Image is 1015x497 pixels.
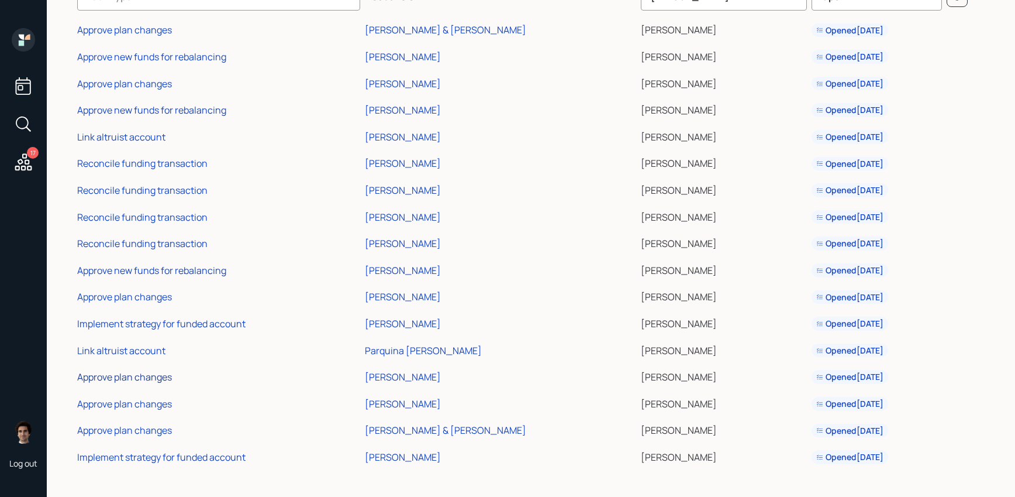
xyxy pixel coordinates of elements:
[77,290,172,303] div: Approve plan changes
[77,184,208,197] div: Reconcile funding transaction
[816,158,883,170] div: Opened [DATE]
[77,23,172,36] div: Approve plan changes
[638,42,809,68] td: [PERSON_NAME]
[77,397,172,410] div: Approve plan changes
[638,228,809,255] td: [PERSON_NAME]
[365,264,441,277] div: [PERSON_NAME]
[638,15,809,42] td: [PERSON_NAME]
[365,211,441,224] div: [PERSON_NAME]
[77,371,172,383] div: Approve plan changes
[365,424,526,437] div: [PERSON_NAME] & [PERSON_NAME]
[638,149,809,176] td: [PERSON_NAME]
[365,397,441,410] div: [PERSON_NAME]
[365,290,441,303] div: [PERSON_NAME]
[365,317,441,330] div: [PERSON_NAME]
[77,77,172,90] div: Approve plan changes
[77,104,226,116] div: Approve new funds for rebalancing
[816,211,883,223] div: Opened [DATE]
[638,255,809,282] td: [PERSON_NAME]
[638,175,809,202] td: [PERSON_NAME]
[365,184,441,197] div: [PERSON_NAME]
[816,51,883,63] div: Opened [DATE]
[816,398,883,410] div: Opened [DATE]
[77,344,165,357] div: Link altruist account
[365,157,441,170] div: [PERSON_NAME]
[638,309,809,335] td: [PERSON_NAME]
[816,425,883,437] div: Opened [DATE]
[638,122,809,149] td: [PERSON_NAME]
[77,50,226,63] div: Approve new funds for rebalancing
[77,237,208,250] div: Reconcile funding transaction
[12,420,35,444] img: harrison-schaefer-headshot-2.png
[365,104,441,116] div: [PERSON_NAME]
[638,202,809,229] td: [PERSON_NAME]
[816,131,883,143] div: Opened [DATE]
[365,344,482,357] div: Parquina [PERSON_NAME]
[638,389,809,416] td: [PERSON_NAME]
[638,282,809,309] td: [PERSON_NAME]
[77,131,165,143] div: Link altruist account
[365,50,441,63] div: [PERSON_NAME]
[816,371,883,383] div: Opened [DATE]
[9,458,37,469] div: Log out
[77,424,172,437] div: Approve plan changes
[638,335,809,362] td: [PERSON_NAME]
[816,318,883,330] div: Opened [DATE]
[638,95,809,122] td: [PERSON_NAME]
[816,78,883,90] div: Opened [DATE]
[638,442,809,469] td: [PERSON_NAME]
[816,104,883,116] div: Opened [DATE]
[816,292,883,303] div: Opened [DATE]
[77,264,226,277] div: Approve new funds for rebalancing
[77,317,246,330] div: Implement strategy for funded account
[638,362,809,389] td: [PERSON_NAME]
[365,237,441,250] div: [PERSON_NAME]
[365,23,526,36] div: [PERSON_NAME] & [PERSON_NAME]
[816,184,883,196] div: Opened [DATE]
[365,371,441,383] div: [PERSON_NAME]
[816,25,883,36] div: Opened [DATE]
[77,157,208,170] div: Reconcile funding transaction
[638,68,809,95] td: [PERSON_NAME]
[816,451,883,463] div: Opened [DATE]
[365,131,441,143] div: [PERSON_NAME]
[816,238,883,249] div: Opened [DATE]
[816,265,883,276] div: Opened [DATE]
[77,451,246,464] div: Implement strategy for funded account
[365,451,441,464] div: [PERSON_NAME]
[365,77,441,90] div: [PERSON_NAME]
[27,147,39,159] div: 17
[816,345,883,357] div: Opened [DATE]
[77,211,208,224] div: Reconcile funding transaction
[638,416,809,443] td: [PERSON_NAME]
